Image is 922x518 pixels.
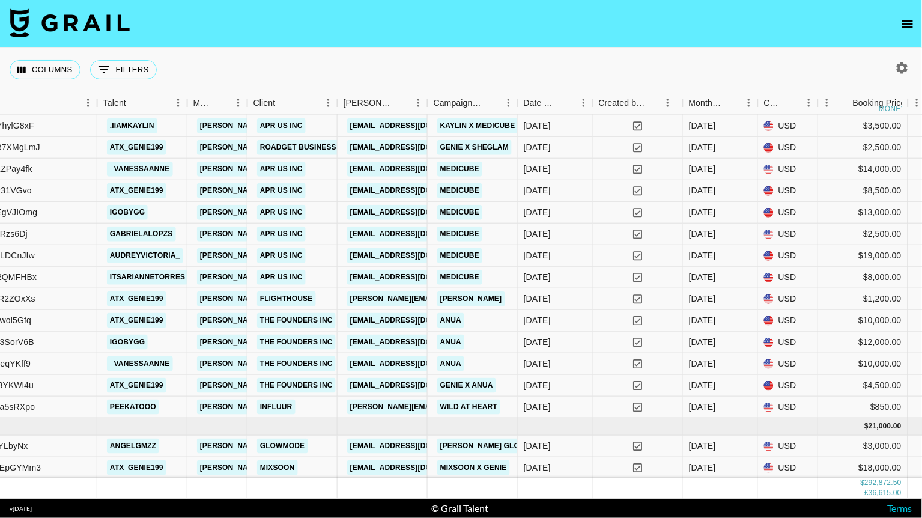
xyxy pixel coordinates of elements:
a: [EMAIL_ADDRESS][DOMAIN_NAME] [347,248,482,263]
div: USD [758,158,818,180]
div: Jul '25 [689,401,716,413]
div: Jul '25 [689,141,716,153]
div: $850.00 [818,396,908,418]
div: $3,000.00 [818,435,908,457]
a: APR US Inc [257,204,306,219]
div: USD [758,266,818,288]
a: [PERSON_NAME][EMAIL_ADDRESS][DOMAIN_NAME] [197,118,393,133]
button: Sort [483,94,500,111]
div: USD [758,288,818,309]
a: [PERSON_NAME][EMAIL_ADDRESS][DOMAIN_NAME] [197,139,393,154]
a: Medicube [437,161,482,176]
div: 36,615.00 [869,488,902,498]
div: 7/22/2025 [524,358,551,370]
div: Jul '25 [689,379,716,391]
div: Jul '25 [689,163,716,175]
div: 21,000.00 [869,421,902,431]
a: Genie x SHEGLAM [437,139,512,154]
div: Booker [338,91,428,115]
div: Jul '25 [689,184,716,197]
div: $19,000.00 [818,245,908,266]
div: 7/22/2025 [524,462,551,474]
div: Date Created [524,91,558,115]
div: 7/22/2025 [524,293,551,305]
a: mixsoon [257,460,298,475]
a: Anua [437,312,464,328]
div: Manager [193,91,213,115]
a: atx_genie199 [107,291,166,306]
a: Wild at Heart [437,399,500,414]
div: [PERSON_NAME] [344,91,393,115]
div: Jul '25 [689,249,716,261]
div: USD [758,331,818,353]
div: money [879,105,906,112]
div: Jul '25 [689,271,716,283]
a: The Founders Inc [257,356,336,371]
div: $14,000.00 [818,158,908,180]
button: Menu [740,94,758,112]
a: Kaylin x Medicube [437,118,518,133]
a: Medicube [437,226,482,241]
div: Campaign (Type) [434,91,483,115]
div: 8/4/2025 [524,120,551,132]
a: [EMAIL_ADDRESS][DOMAIN_NAME] [347,356,482,371]
div: USD [758,374,818,396]
div: 7/22/2025 [524,401,551,413]
a: Medicube [437,269,482,284]
a: [EMAIL_ADDRESS][DOMAIN_NAME] [347,139,482,154]
a: [EMAIL_ADDRESS][DOMAIN_NAME] [347,269,482,284]
div: Talent [103,91,126,115]
a: atx_genie199 [107,460,166,475]
a: _vanessaanne [107,161,173,176]
a: [PERSON_NAME] Glow Mode [437,438,554,453]
div: Client [253,91,276,115]
button: Menu [169,94,187,112]
a: Genie x Anua [437,377,496,392]
a: [EMAIL_ADDRESS][DOMAIN_NAME] [347,226,482,241]
a: Influur [257,399,296,414]
a: APR US Inc [257,248,306,263]
button: Sort [126,94,143,111]
a: APR US Inc [257,226,306,241]
button: Menu [79,94,97,112]
div: USD [758,180,818,201]
div: £ [864,488,869,498]
a: [PERSON_NAME][EMAIL_ADDRESS][DOMAIN_NAME] [197,399,393,414]
a: [EMAIL_ADDRESS][DOMAIN_NAME] [347,183,482,198]
div: USD [758,223,818,245]
button: Sort [275,94,292,111]
div: Jul '25 [689,293,716,305]
a: Mixsoon x Genie [437,460,510,475]
div: $8,000.00 [818,266,908,288]
div: $1,200.00 [818,288,908,309]
a: [PERSON_NAME][EMAIL_ADDRESS][DOMAIN_NAME] [197,183,393,198]
a: [PERSON_NAME][EMAIL_ADDRESS][PERSON_NAME][DOMAIN_NAME] [347,399,605,414]
a: peekatooo [107,399,159,414]
div: Created by Grail Team [593,91,683,115]
div: $12,000.00 [818,331,908,353]
button: Sort [836,94,853,111]
a: [EMAIL_ADDRESS][DOMAIN_NAME] [347,460,482,475]
a: The Founders Inc [257,377,336,392]
button: open drawer [896,12,920,36]
button: Sort [558,94,575,111]
div: Currency [758,91,818,115]
div: Jul '25 [689,228,716,240]
a: igobygg [107,204,148,219]
div: USD [758,435,818,457]
div: Client [247,91,338,115]
a: [PERSON_NAME][EMAIL_ADDRESS][DOMAIN_NAME] [197,204,393,219]
div: v [DATE] [10,505,32,513]
div: Aug '25 [689,462,716,474]
div: Jul '25 [689,206,716,218]
div: USD [758,245,818,266]
div: $3,500.00 [818,115,908,136]
div: Currency [764,91,783,115]
a: [EMAIL_ADDRESS][DOMAIN_NAME] [347,377,482,392]
a: angelgmzz [107,438,159,453]
a: GLOWMODE [257,438,308,453]
a: [PERSON_NAME][EMAIL_ADDRESS][DOMAIN_NAME] [197,312,393,328]
a: APR US Inc [257,118,306,133]
div: Month Due [683,91,758,115]
div: Campaign (Type) [428,91,518,115]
